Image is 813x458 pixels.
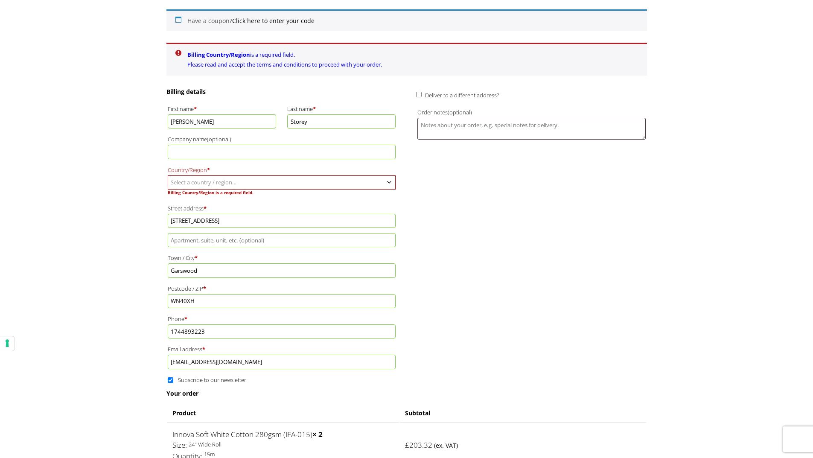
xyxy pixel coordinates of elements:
dt: Size: [172,440,187,451]
strong: Billing Country/Region [187,51,250,58]
label: Phone [168,313,396,324]
th: Subtotal [400,405,646,421]
span: (optional) [207,135,231,143]
input: Subscribe to our newsletter [168,377,173,383]
span: Select a country / region… [171,178,236,186]
span: Country/Region [168,175,396,190]
a: Billing Country/Regionis a required field. [187,51,295,58]
a: Enter your coupon code [232,17,315,25]
label: Town / City [168,252,396,263]
p: 24" Wide Roll [172,440,394,449]
p: Billing Country/Region is a required field. [168,188,396,198]
label: Company name [168,134,396,145]
div: Have a coupon? [166,9,647,31]
label: First name [168,103,276,114]
bdi: 203.32 [405,440,432,450]
span: £ [405,440,409,450]
input: House number and street name [168,214,396,228]
label: Last name [287,103,396,114]
span: Deliver to a different address? [425,91,499,99]
label: Email address [168,344,396,355]
span: Subscribe to our newsletter [178,376,246,384]
input: Deliver to a different address? [416,92,422,97]
input: Apartment, suite, unit, etc. (optional) [168,233,396,247]
strong: × 2 [312,429,323,439]
a: Please read and accept the terms and conditions to proceed with your order. [187,61,382,68]
span: (optional) [448,108,472,116]
label: Street address [168,203,396,214]
label: Postcode / ZIP [168,283,396,294]
h3: Billing details [166,88,397,96]
th: Product [167,405,399,421]
label: Country/Region [168,164,396,175]
label: Order notes [417,107,645,118]
h3: Your order [166,389,647,397]
small: (ex. VAT) [434,441,458,449]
